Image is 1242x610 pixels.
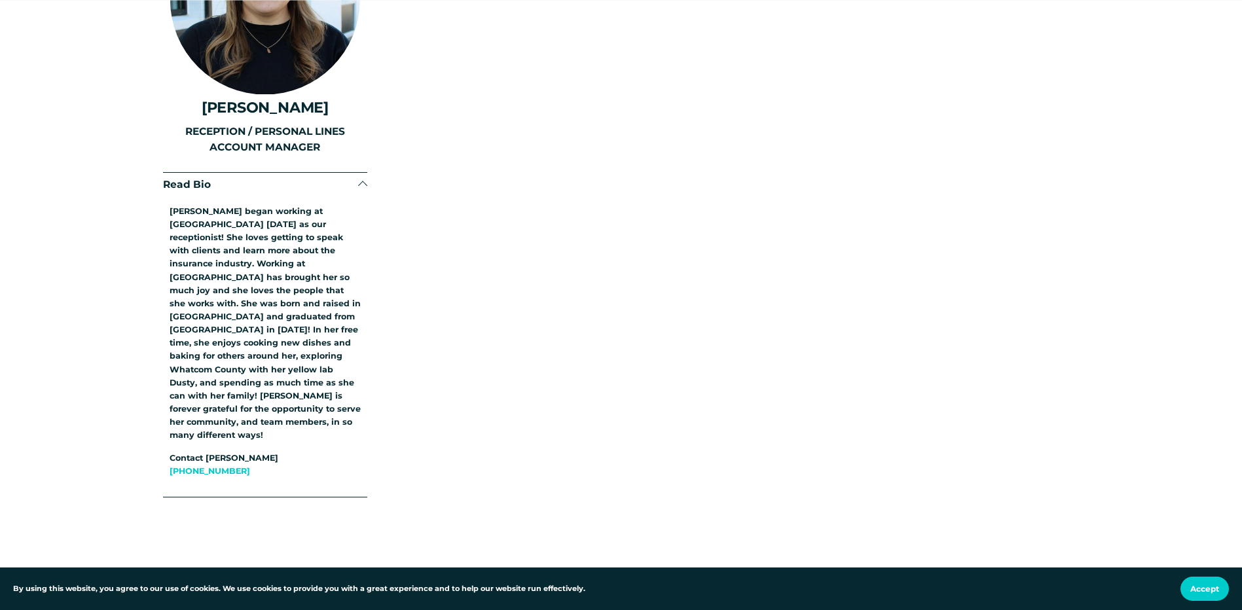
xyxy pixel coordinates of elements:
[170,205,361,442] p: [PERSON_NAME] began working at [GEOGRAPHIC_DATA] [DATE] as our receptionist! She loves getting to...
[1190,584,1219,594] span: Accept
[1180,577,1229,601] button: Accept
[163,124,367,156] p: RECEPTION / PERSONAL LINES ACCOUNT MANAGER
[163,173,367,196] button: Read Bio
[163,99,367,116] h4: [PERSON_NAME]
[163,196,367,497] div: Read Bio
[170,466,250,476] a: [PHONE_NUMBER]
[13,583,585,595] p: By using this website, you agree to our use of cookies. We use cookies to provide you with a grea...
[170,453,278,463] strong: Contact [PERSON_NAME]
[163,178,358,190] span: Read Bio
